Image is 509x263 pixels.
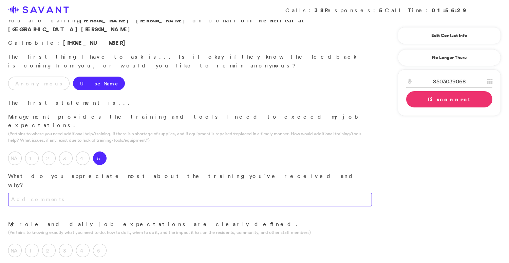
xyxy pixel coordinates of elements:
[8,229,372,236] p: (Pertains to knowing exactly what you need to do, how to do it, when to do it, and the impact it ...
[42,244,56,257] label: 2
[8,99,372,107] p: The first statement is...
[8,151,22,165] label: NA
[8,77,70,90] label: Anonymous
[73,77,125,90] label: Use Name
[8,113,372,130] p: Management provides the training and tools I need to exceed my job expectations.
[93,244,107,257] label: 5
[398,49,501,66] a: No Longer There
[63,39,129,46] span: [PHONE_NUMBER]
[42,151,56,165] label: 2
[379,6,385,14] strong: 5
[59,244,73,257] label: 3
[76,151,90,165] label: 4
[406,30,492,41] a: Edit Contact Info
[8,53,372,70] p: The first thing I have to ask is... Is it okay if they know the feedback is coming from you, or w...
[406,91,492,107] a: Disconnect
[315,6,325,14] strong: 38
[26,39,57,46] span: mobile
[8,220,372,229] p: My role and daily job expectations are clearly defined.
[8,172,372,189] p: What do you appreciate most about the training you've received and why?
[25,244,39,257] label: 1
[8,244,22,257] label: NA
[25,151,39,165] label: 1
[136,17,189,24] span: [PERSON_NAME]
[8,130,372,143] p: (Pertains to where you need additional help/training, if there is a shortage of supplies, and if ...
[8,16,372,34] p: You are calling on behalf of
[432,6,467,14] strong: 01:56:29
[8,17,305,33] strong: The Retreat at [GEOGRAPHIC_DATA][PERSON_NAME]
[80,17,132,24] span: [PERSON_NAME]
[93,151,107,165] label: 5
[76,244,90,257] label: 4
[59,151,73,165] label: 3
[8,39,372,47] p: Call :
